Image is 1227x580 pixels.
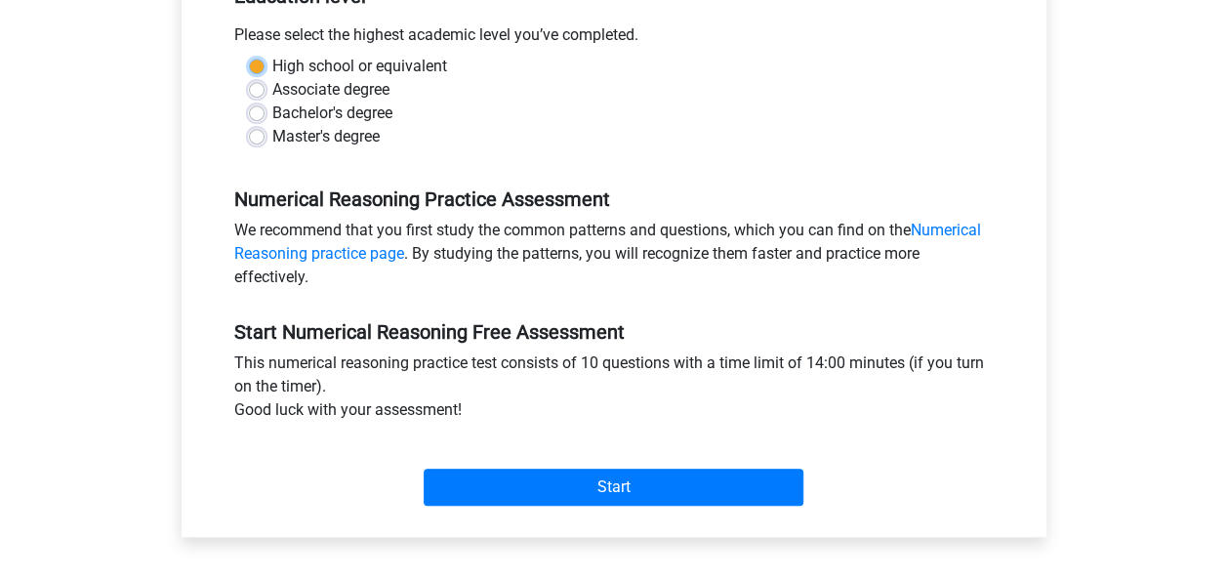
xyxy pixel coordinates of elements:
h5: Start Numerical Reasoning Free Assessment [234,320,994,344]
div: Please select the highest academic level you’ve completed. [220,23,1008,55]
input: Start [424,469,803,506]
h5: Numerical Reasoning Practice Assessment [234,187,994,211]
label: Master's degree [272,125,380,148]
div: We recommend that you first study the common patterns and questions, which you can find on the . ... [220,219,1008,297]
div: This numerical reasoning practice test consists of 10 questions with a time limit of 14:00 minute... [220,352,1008,430]
label: Bachelor's degree [272,102,392,125]
label: Associate degree [272,78,389,102]
label: High school or equivalent [272,55,447,78]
